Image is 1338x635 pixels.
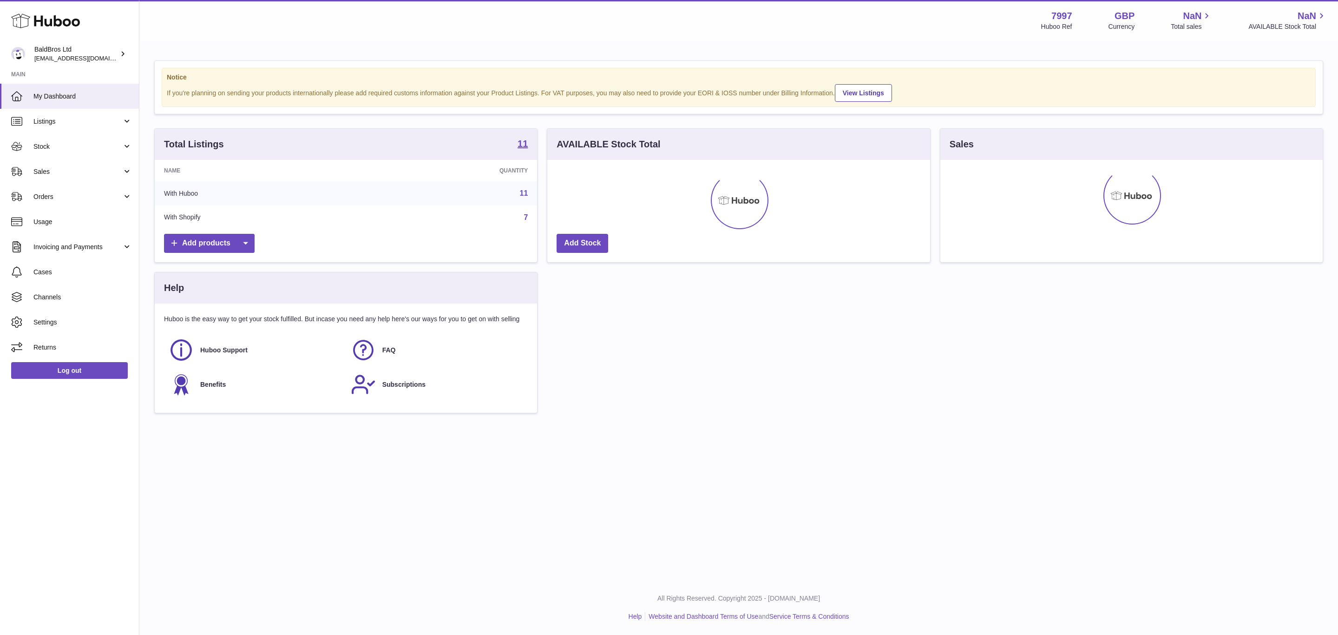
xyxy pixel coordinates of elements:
[33,218,132,226] span: Usage
[1171,10,1212,31] a: NaN Total sales
[557,234,608,253] a: Add Stock
[33,192,122,201] span: Orders
[164,315,528,324] p: Huboo is the easy way to get your stock fulfilled. But incase you need any help here's our ways f...
[361,160,537,181] th: Quantity
[351,337,524,363] a: FAQ
[147,594,1331,603] p: All Rights Reserved. Copyright 2025 - [DOMAIN_NAME]
[1298,10,1316,22] span: NaN
[518,139,528,148] strong: 11
[524,213,528,221] a: 7
[1183,10,1201,22] span: NaN
[1051,10,1072,22] strong: 7997
[33,318,132,327] span: Settings
[557,138,660,151] h3: AVAILABLE Stock Total
[164,282,184,294] h3: Help
[520,189,528,197] a: 11
[167,83,1311,102] div: If you're planning on sending your products internationally please add required customs informati...
[200,346,248,355] span: Huboo Support
[33,167,122,176] span: Sales
[164,234,255,253] a: Add products
[518,139,528,150] a: 11
[33,92,132,101] span: My Dashboard
[167,73,1311,82] strong: Notice
[33,343,132,352] span: Returns
[34,54,137,62] span: [EMAIL_ADDRESS][DOMAIN_NAME]
[649,613,758,620] a: Website and Dashboard Terms of Use
[169,372,341,397] a: Benefits
[33,142,122,151] span: Stock
[155,181,361,205] td: With Huboo
[351,372,524,397] a: Subscriptions
[1108,22,1135,31] div: Currency
[1115,10,1135,22] strong: GBP
[164,138,224,151] h3: Total Listings
[950,138,974,151] h3: Sales
[155,205,361,230] td: With Shopify
[629,613,642,620] a: Help
[1041,22,1072,31] div: Huboo Ref
[33,268,132,277] span: Cases
[155,160,361,181] th: Name
[645,612,849,621] li: and
[33,117,122,126] span: Listings
[33,293,132,302] span: Channels
[33,243,122,251] span: Invoicing and Payments
[200,380,226,389] span: Benefits
[34,45,118,63] div: BaldBros Ltd
[169,337,341,363] a: Huboo Support
[382,380,426,389] span: Subscriptions
[1171,22,1212,31] span: Total sales
[1248,10,1327,31] a: NaN AVAILABLE Stock Total
[11,47,25,61] img: internalAdmin-7997@internal.huboo.com
[382,346,396,355] span: FAQ
[835,84,892,102] a: View Listings
[769,613,849,620] a: Service Terms & Conditions
[11,362,128,379] a: Log out
[1248,22,1327,31] span: AVAILABLE Stock Total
